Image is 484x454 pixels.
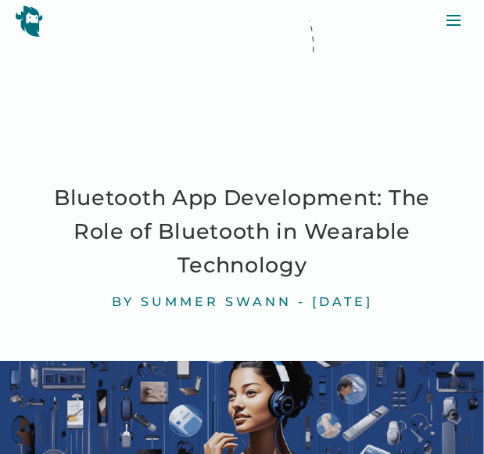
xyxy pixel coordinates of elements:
img: yeti logo icon [15,5,43,37]
img: menu icon [444,11,463,30]
div: [DATE] [312,294,373,311]
h1: Bluetooth App Development: The Role of Bluetooth in Wearable Technology [48,181,436,283]
div: - [298,294,306,311]
div: Summer Swann [141,294,292,311]
div: By [112,294,134,311]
